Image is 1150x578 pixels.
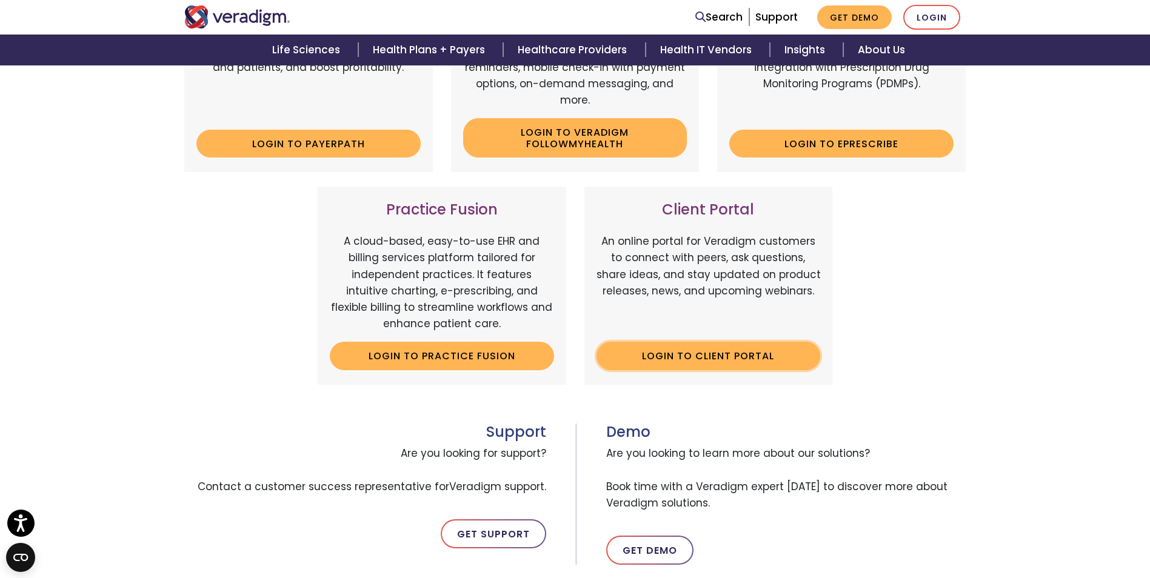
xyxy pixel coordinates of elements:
h3: Support [184,424,546,441]
p: An online portal for Veradigm customers to connect with peers, ask questions, share ideas, and st... [597,233,821,332]
a: About Us [843,35,920,65]
a: Login to ePrescribe [729,130,954,158]
button: Open CMP widget [6,543,35,572]
a: Search [695,9,743,25]
span: Are you looking for support? Contact a customer success representative for [184,440,546,500]
h3: Demo [606,424,966,441]
a: Login to Practice Fusion [330,342,554,370]
img: Veradigm logo [184,5,290,28]
h3: Practice Fusion [330,201,554,219]
a: Insights [770,35,843,65]
p: A cloud-based, easy-to-use EHR and billing services platform tailored for independent practices. ... [330,233,554,332]
span: Veradigm support. [449,479,546,494]
a: Login to Veradigm FollowMyHealth [463,118,687,158]
a: Login to Client Portal [597,342,821,370]
a: Health Plans + Payers [358,35,503,65]
a: Life Sciences [258,35,358,65]
a: Get Demo [606,536,694,565]
iframe: Drift Chat Widget [917,491,1135,563]
span: Are you looking to learn more about our solutions? Book time with a Veradigm expert [DATE] to dis... [606,440,966,516]
a: Get Support [441,519,546,548]
a: Login to Payerpath [196,130,421,158]
a: Login [903,5,960,30]
h3: Client Portal [597,201,821,219]
a: Get Demo [817,5,892,29]
a: Healthcare Providers [503,35,645,65]
a: Health IT Vendors [646,35,770,65]
a: Support [755,10,798,24]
